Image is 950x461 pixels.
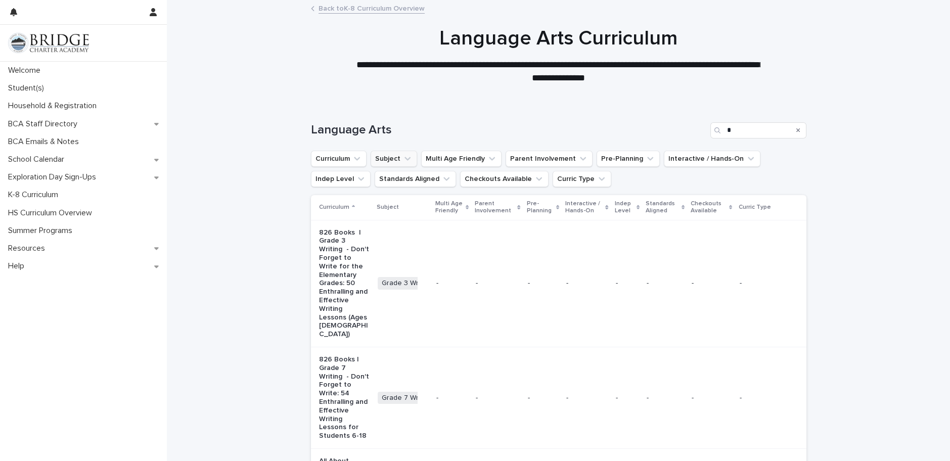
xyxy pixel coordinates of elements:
p: Help [4,261,32,271]
p: - [692,279,731,288]
button: Subject [371,151,417,167]
img: V1C1m3IdTEidaUdm9Hs0 [8,33,89,53]
p: - [566,394,607,402]
p: - [647,394,684,402]
button: Pre-Planning [597,151,660,167]
p: - [436,279,468,288]
button: Indep Level [311,171,371,187]
span: Grade 3 Writing [378,277,436,290]
p: - [476,394,520,402]
p: BCA Emails & Notes [4,137,87,147]
button: Multi Age Friendly [421,151,502,167]
p: - [528,394,559,402]
button: Parent Involvement [506,151,593,167]
p: 826 Books | Grade 7 Writing - Don't Forget to Write: 54 Enthralling and Effective Writing Lessons... [319,355,370,440]
p: Multi Age Friendly [435,198,463,217]
p: - [616,394,639,402]
p: - [739,279,790,288]
button: Standards Aligned [375,171,456,187]
p: BCA Staff Directory [4,119,85,129]
p: - [692,394,731,402]
button: Interactive / Hands-On [664,151,760,167]
button: Checkouts Available [460,171,549,187]
a: Back toK-8 Curriculum Overview [319,2,425,14]
h1: Language Arts [311,123,706,137]
p: - [739,394,790,402]
p: - [528,279,559,288]
p: Interactive / Hands-On [565,198,603,217]
span: Grade 7 Writing [378,392,436,404]
p: School Calendar [4,155,72,164]
p: HS Curriculum Overview [4,208,100,218]
p: Household & Registration [4,101,105,111]
p: Welcome [4,66,49,75]
p: Summer Programs [4,226,80,236]
p: - [647,279,684,288]
tr: 826 Books | Grade 7 Writing - Don't Forget to Write: 54 Enthralling and Effective Writing Lessons... [311,347,806,448]
p: Standards Aligned [646,198,679,217]
p: - [616,279,639,288]
p: Exploration Day Sign-Ups [4,172,104,182]
h1: Language Arts Curriculum [310,26,806,51]
p: Resources [4,244,53,253]
p: - [566,279,607,288]
p: Curric Type [738,202,771,213]
p: Curriculum [319,202,349,213]
button: Curriculum [311,151,367,167]
input: Search [710,122,806,139]
p: - [436,394,468,402]
p: - [476,279,520,288]
p: Student(s) [4,83,52,93]
p: Parent Involvement [475,198,515,217]
p: 826 Books | Grade 3 Writing - Don't Forget to Write for the Elementary Grades: 50 Enthralling and... [319,228,370,339]
p: Subject [377,202,399,213]
p: Pre-Planning [527,198,554,217]
p: Checkouts Available [691,198,727,217]
p: K-8 Curriculum [4,190,66,200]
tr: 826 Books | Grade 3 Writing - Don't Forget to Write for the Elementary Grades: 50 Enthralling and... [311,220,806,347]
p: Indep Level [615,198,634,217]
button: Curric Type [553,171,611,187]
